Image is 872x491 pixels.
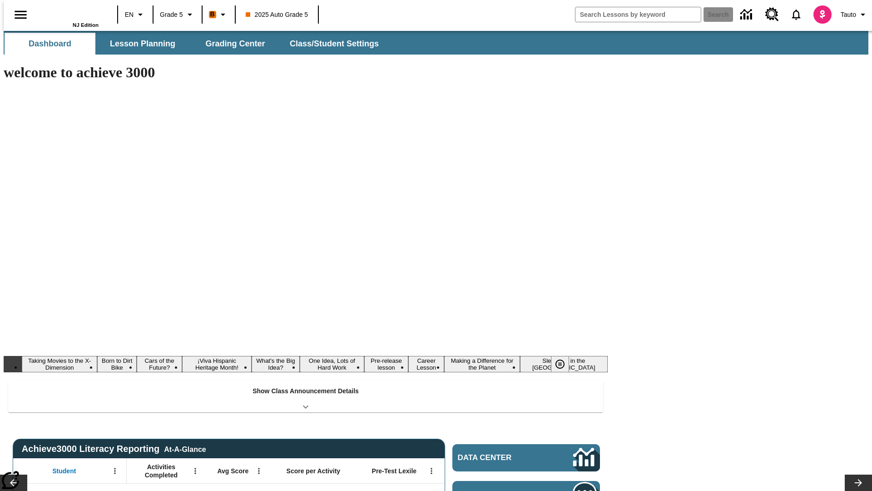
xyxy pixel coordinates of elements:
span: Achieve3000 Literacy Reporting [22,444,206,454]
button: Open Menu [425,464,438,478]
h1: welcome to achieve 3000 [4,64,608,81]
div: SubNavbar [4,33,387,55]
button: Slide 4 ¡Viva Hispanic Heritage Month! [182,356,252,372]
p: Show Class Announcement Details [253,386,359,396]
a: Data Center [452,444,600,471]
span: Score per Activity [287,467,341,475]
button: Slide 3 Cars of the Future? [137,356,182,372]
button: Slide 10 Sleepless in the Animal Kingdom [520,356,608,372]
button: Grading Center [190,33,281,55]
button: Slide 8 Career Lesson [408,356,444,372]
div: Home [40,3,99,28]
button: Slide 9 Making a Difference for the Planet [444,356,520,372]
button: Slide 7 Pre-release lesson [364,356,408,372]
button: Slide 5 What's the Big Idea? [252,356,300,372]
button: Profile/Settings [837,6,872,23]
div: At-A-Glance [164,444,206,454]
button: Open Menu [188,464,202,478]
a: Notifications [784,3,808,26]
input: search field [575,7,701,22]
span: Data Center [458,453,543,462]
button: Slide 1 Taking Movies to the X-Dimension [22,356,97,372]
button: Pause [551,356,569,372]
a: Data Center [735,2,760,27]
button: Language: EN, Select a language [121,6,150,23]
button: Boost Class color is orange. Change class color [205,6,232,23]
span: Tauto [841,10,856,20]
span: Pre-Test Lexile [372,467,417,475]
span: Activities Completed [131,463,191,479]
button: Grade: Grade 5, Select a grade [156,6,199,23]
span: Avg Score [217,467,248,475]
button: Select a new avatar [808,3,837,26]
button: Open Menu [108,464,122,478]
button: Lesson Planning [97,33,188,55]
button: Class/Student Settings [282,33,386,55]
div: Show Class Announcement Details [8,381,603,412]
div: SubNavbar [4,31,868,55]
div: Pause [551,356,578,372]
button: Slide 2 Born to Dirt Bike [97,356,137,372]
span: B [210,9,215,20]
button: Open Menu [252,464,266,478]
img: avatar image [813,5,832,24]
button: Slide 6 One Idea, Lots of Hard Work [300,356,364,372]
button: Dashboard [5,33,95,55]
span: Grade 5 [160,10,183,20]
span: Student [52,467,76,475]
span: EN [125,10,134,20]
button: Lesson carousel, Next [845,475,872,491]
span: 2025 Auto Grade 5 [246,10,308,20]
button: Open side menu [7,1,34,28]
span: NJ Edition [73,22,99,28]
a: Resource Center, Will open in new tab [760,2,784,27]
a: Home [40,4,99,22]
